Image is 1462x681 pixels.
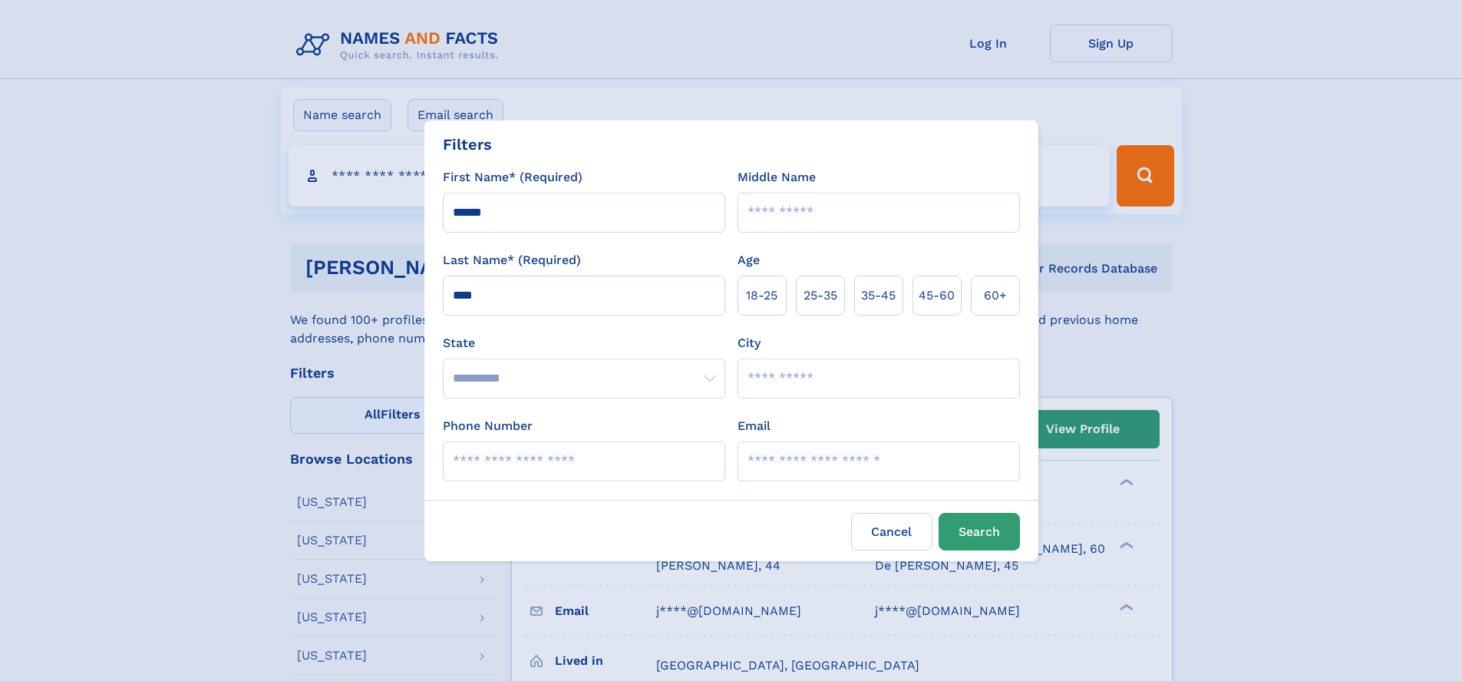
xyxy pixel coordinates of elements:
[443,251,581,269] label: Last Name* (Required)
[738,168,816,187] label: Middle Name
[939,513,1020,550] button: Search
[443,334,725,352] label: State
[746,286,777,305] span: 18‑25
[443,168,582,187] label: First Name* (Required)
[851,513,932,550] label: Cancel
[738,251,760,269] label: Age
[984,286,1007,305] span: 60+
[919,286,955,305] span: 45‑60
[738,417,771,435] label: Email
[738,334,761,352] label: City
[804,286,837,305] span: 25‑35
[443,133,492,156] div: Filters
[861,286,896,305] span: 35‑45
[443,417,533,435] label: Phone Number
